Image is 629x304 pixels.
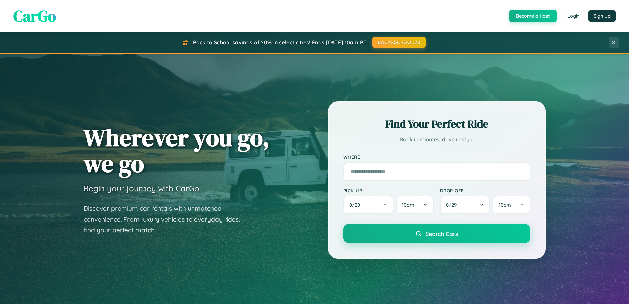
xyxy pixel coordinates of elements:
span: Back to School savings of 20% in select cities! Ends [DATE] 10am PT. [193,39,367,46]
h1: Wherever you go, we go [84,124,270,177]
button: Sign Up [588,10,616,22]
label: Pick-up [343,188,434,193]
h3: Begin your journey with CarGo [84,183,199,193]
span: 8 / 29 [446,202,460,208]
label: Where [343,154,530,160]
button: 8/29 [440,196,490,214]
span: 8 / 28 [349,202,363,208]
span: CarGo [13,5,56,27]
label: Drop-off [440,188,530,193]
button: 10am [493,196,530,214]
h2: Find Your Perfect Ride [343,117,530,131]
button: Become a Host [509,10,557,22]
span: 10am [499,202,511,208]
p: Book in minutes, drive in style [343,135,530,144]
p: Discover premium car rentals with unmatched convenience. From luxury vehicles to everyday rides, ... [84,203,249,236]
button: 10am [396,196,433,214]
button: Search Cars [343,224,530,243]
span: 10am [402,202,414,208]
button: BACK2SCHOOL20 [372,37,426,48]
button: 8/28 [343,196,394,214]
span: Search Cars [425,230,458,237]
button: Login [562,10,585,22]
